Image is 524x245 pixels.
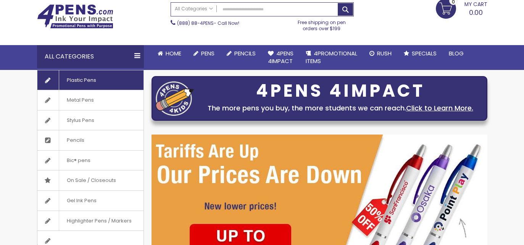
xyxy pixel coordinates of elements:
a: Metal Pens [37,90,143,110]
span: - Call Now! [177,20,239,26]
a: (888) 88-4PENS [177,20,214,26]
a: Stylus Pens [37,110,143,130]
a: Click to Learn More. [406,103,473,113]
a: 4Pens4impact [262,45,300,70]
a: Pens [187,45,221,62]
img: four_pen_logo.png [156,81,194,116]
span: 0.00 [469,8,483,17]
a: Rush [363,45,398,62]
span: Rush [377,49,392,57]
span: Plastic Pens [59,70,104,90]
a: Plastic Pens [37,70,143,90]
span: Pencils [59,130,92,150]
span: Metal Pens [59,90,102,110]
span: Specials [412,49,437,57]
a: Pencils [221,45,262,62]
a: 4PROMOTIONALITEMS [300,45,363,70]
span: Pencils [234,49,256,57]
span: Bic® pens [59,151,98,170]
span: Home [166,49,181,57]
a: Blog [443,45,470,62]
div: The more pens you buy, the more students we can reach. [198,103,483,114]
a: Specials [398,45,443,62]
span: Pens [201,49,214,57]
a: Home [152,45,187,62]
img: 4Pens Custom Pens and Promotional Products [37,4,113,29]
a: Pencils [37,130,143,150]
span: Blog [449,49,464,57]
span: Gel Ink Pens [59,191,104,211]
span: Highlighter Pens / Markers [59,211,139,231]
span: All Categories [175,6,213,12]
span: 4PROMOTIONAL ITEMS [306,49,357,65]
div: Free shipping on pen orders over $199 [290,16,354,32]
a: Highlighter Pens / Markers [37,211,143,231]
a: On Sale / Closeouts [37,170,143,190]
span: 4Pens 4impact [268,49,293,65]
span: Stylus Pens [59,110,102,130]
div: All Categories [37,45,144,68]
span: On Sale / Closeouts [59,170,124,190]
a: All Categories [171,3,217,15]
a: Bic® pens [37,151,143,170]
div: 4PENS 4IMPACT [198,83,483,99]
a: Gel Ink Pens [37,191,143,211]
